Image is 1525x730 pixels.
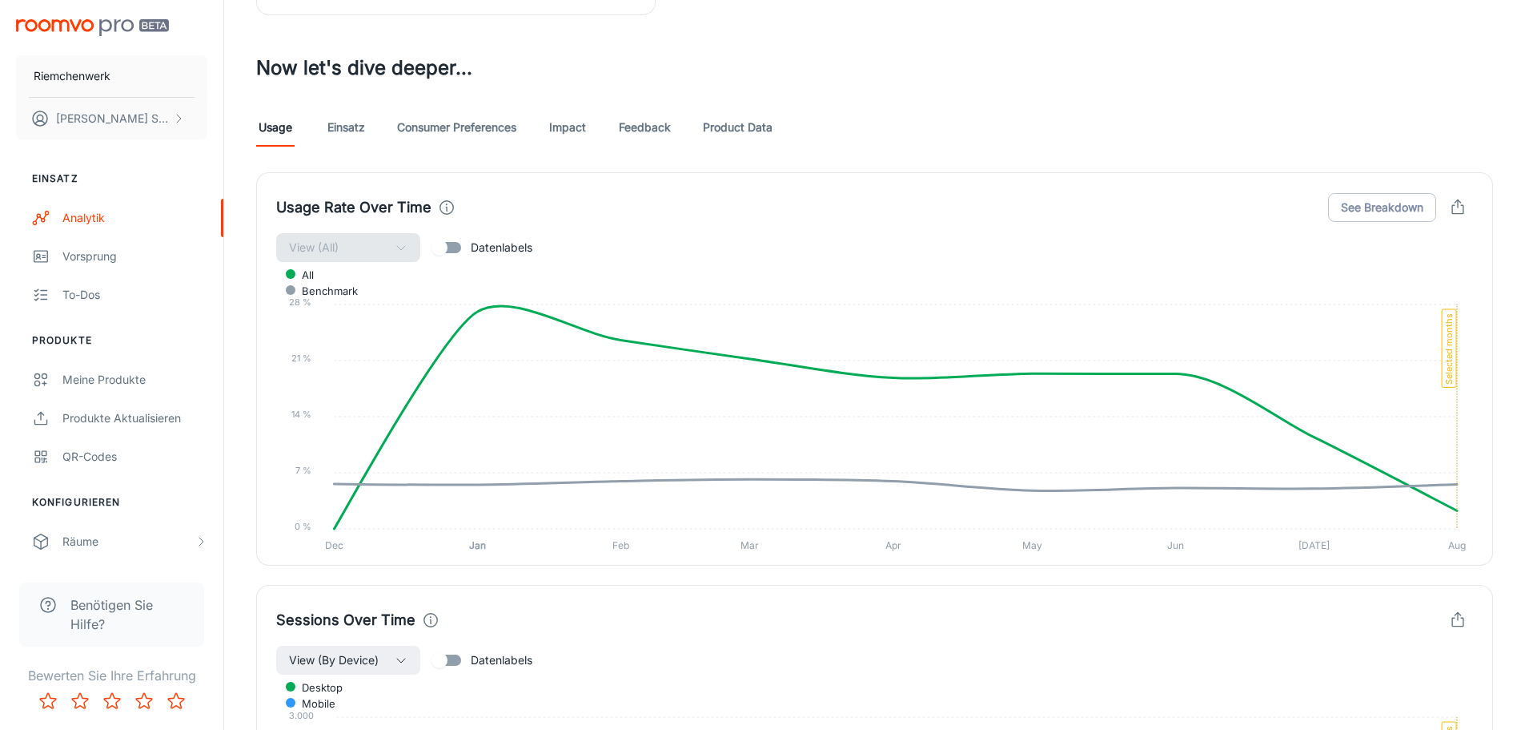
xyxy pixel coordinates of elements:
div: QR-Codes [62,448,207,466]
div: To-dos [62,286,207,304]
tspan: 7 % [295,465,311,476]
tspan: Aug [1448,539,1466,551]
button: Rate 3 star [96,685,128,717]
span: Benchmark [290,284,358,298]
h4: Usage Rate Over Time [276,196,431,219]
tspan: Feb [612,539,629,551]
h4: Sessions Over Time [276,609,415,631]
tspan: Jun [1167,539,1184,551]
button: View (By Device) [276,646,420,675]
a: Consumer Preferences [397,108,516,147]
span: Datenlabels [471,239,532,256]
tspan: 28 % [289,296,311,308]
span: Datenlabels [471,651,532,669]
button: See Breakdown [1328,193,1436,222]
tspan: 14 % [291,409,311,420]
p: [PERSON_NAME] Soller [56,110,169,127]
tspan: May [1022,539,1042,551]
span: Benötigen Sie Hilfe? [70,595,185,634]
tspan: [DATE] [1298,539,1330,551]
a: Impact [548,108,587,147]
button: [PERSON_NAME] Soller [16,98,207,139]
button: Rate 5 star [160,685,192,717]
tspan: 3.000 [289,710,314,721]
p: Bewerten Sie Ihre Erfahrung [13,666,211,685]
a: Product Data [703,108,773,147]
tspan: Mar [740,539,759,551]
a: Einsatz [327,108,365,147]
div: Analytik [62,209,207,227]
tspan: 21 % [291,353,311,364]
tspan: Jan [469,539,486,551]
button: Rate 2 star [64,685,96,717]
span: All [290,268,314,282]
span: desktop [290,680,343,695]
a: Feedback [619,108,671,147]
button: Riemchenwerk [16,55,207,97]
tspan: Apr [885,539,901,551]
div: Vorsprung [62,248,207,265]
button: Rate 4 star [128,685,160,717]
p: Riemchenwerk [34,67,110,85]
h3: Now let's dive deeper... [256,54,1493,83]
div: Meine Produkte [62,371,207,389]
button: Rate 1 star [32,685,64,717]
a: Usage [256,108,295,147]
div: Räume [62,533,195,551]
span: View (By Device) [289,651,379,670]
tspan: Dec [325,539,343,551]
span: mobile [290,696,335,711]
div: Produkte aktualisieren [62,409,207,427]
img: Roomvo PRO Beta [16,19,169,36]
tspan: 0 % [295,521,311,532]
